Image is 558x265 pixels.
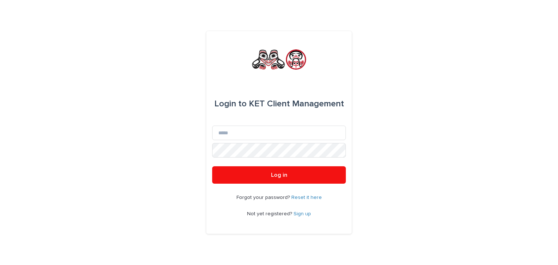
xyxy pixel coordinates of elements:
a: Reset it here [291,195,322,200]
a: Sign up [294,211,311,216]
img: rNyI97lYS1uoOg9yXW8k [251,49,307,70]
span: Login to [214,99,247,108]
span: Log in [271,172,287,178]
span: Forgot your password? [236,195,291,200]
span: Not yet registered? [247,211,294,216]
div: KET Client Management [214,94,344,114]
button: Log in [212,166,346,184]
